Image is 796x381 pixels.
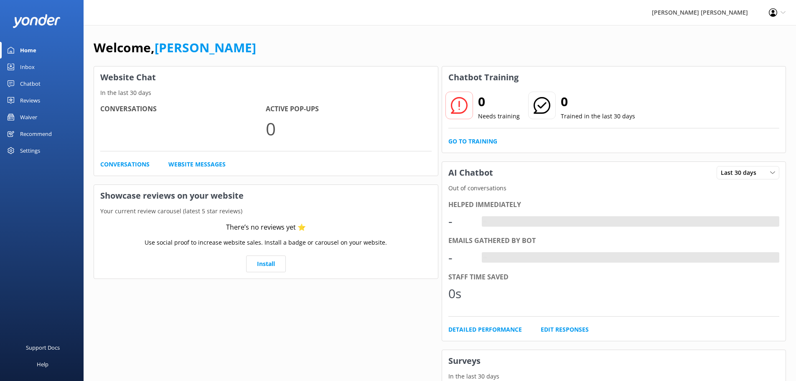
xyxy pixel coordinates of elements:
div: Home [20,42,36,59]
h2: 0 [561,92,635,112]
p: Use social proof to increase website sales. Install a badge or carousel on your website. [145,238,387,247]
div: - [482,252,488,263]
div: Inbox [20,59,35,75]
div: Emails gathered by bot [448,235,780,246]
div: Helped immediately [448,199,780,210]
p: Trained in the last 30 days [561,112,635,121]
div: - [448,211,473,231]
h2: 0 [478,92,520,112]
a: [PERSON_NAME] [155,39,256,56]
div: Reviews [20,92,40,109]
p: Out of conversations [442,184,786,193]
p: In the last 30 days [94,88,438,97]
h1: Welcome, [94,38,256,58]
div: 0s [448,284,473,304]
div: Recommend [20,125,52,142]
span: Last 30 days [721,168,761,177]
a: Detailed Performance [448,325,522,334]
p: Your current review carousel (latest 5 star reviews) [94,207,438,216]
a: Install [246,256,286,272]
a: Go to Training [448,137,497,146]
div: Chatbot [20,75,41,92]
p: 0 [266,115,431,143]
h4: Conversations [100,104,266,115]
h3: Website Chat [94,66,438,88]
h3: Surveys [442,350,786,372]
p: In the last 30 days [442,372,786,381]
h3: Showcase reviews on your website [94,185,438,207]
a: Conversations [100,160,150,169]
div: Support Docs [26,339,60,356]
div: - [448,248,473,268]
a: Website Messages [168,160,226,169]
div: Help [37,356,48,373]
h4: Active Pop-ups [266,104,431,115]
h3: AI Chatbot [442,162,499,184]
h3: Chatbot Training [442,66,525,88]
div: Settings [20,142,40,159]
a: Edit Responses [541,325,589,334]
div: Staff time saved [448,272,780,283]
p: Needs training [478,112,520,121]
img: yonder-white-logo.png [13,14,61,28]
div: - [482,216,488,227]
div: Waiver [20,109,37,125]
div: There’s no reviews yet ⭐ [226,222,306,233]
